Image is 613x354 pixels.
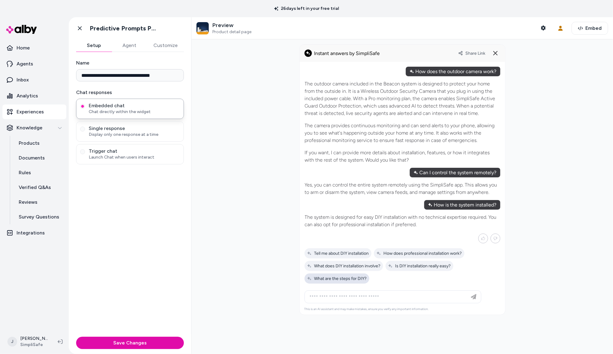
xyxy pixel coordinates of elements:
a: Home [2,41,66,55]
button: Setup [76,39,112,52]
p: Knowledge [17,124,42,132]
p: Preview [212,22,251,29]
a: Analytics [2,88,66,103]
button: Save Changes [76,337,184,349]
p: Inbox [17,76,29,84]
button: Customize [147,39,184,52]
p: Documents [19,154,45,162]
p: Home [17,44,30,52]
p: Rules [19,169,31,176]
a: Survey Questions [13,210,66,224]
p: Reviews [19,199,37,206]
p: Experiences [17,108,44,116]
img: Beacon [196,22,209,34]
a: Verified Q&As [13,180,66,195]
p: Products [19,140,40,147]
a: Experiences [2,104,66,119]
label: Chat responses [76,89,184,96]
button: Single responseDisplay only one response at a time [80,127,85,132]
span: Chat directly within the widget [89,109,180,115]
p: Agents [17,60,33,68]
a: Inbox [2,73,66,87]
img: alby Logo [6,25,37,34]
button: Knowledge [2,120,66,135]
span: J [7,337,17,347]
a: Rules [13,165,66,180]
span: Display only one response at a time [89,132,180,138]
p: Integrations [17,229,45,237]
button: Embedded chatChat directly within the widget [80,104,85,109]
span: Embedded chat [89,103,180,109]
button: Agent [112,39,147,52]
button: J[PERSON_NAME]SimpliSafe [4,332,53,352]
span: SimpliSafe [20,342,48,348]
span: Single response [89,125,180,132]
a: Reviews [13,195,66,210]
span: Launch Chat when users interact [89,154,180,160]
p: [PERSON_NAME] [20,336,48,342]
h1: Predictive Prompts PDP [90,25,159,32]
p: Analytics [17,92,38,100]
label: Name [76,59,184,67]
button: Embed [572,22,608,35]
span: Trigger chat [89,148,180,154]
p: Verified Q&As [19,184,51,191]
a: Documents [13,151,66,165]
button: Trigger chatLaunch Chat when users interact [80,149,85,154]
span: Product detail page [212,29,251,35]
p: 26 days left in your free trial [270,6,343,12]
span: Embed [585,25,602,32]
a: Integrations [2,226,66,240]
a: Products [13,136,66,151]
p: Survey Questions [19,213,59,221]
a: Agents [2,57,66,71]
